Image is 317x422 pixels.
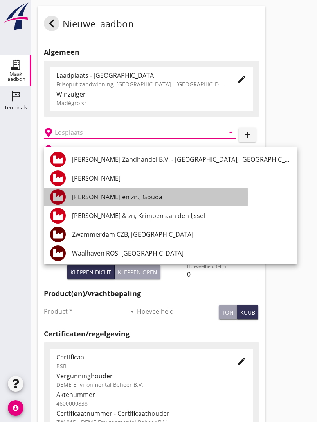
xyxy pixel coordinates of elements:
[187,268,259,281] input: Hoeveelheid 0-lijn
[56,80,225,88] div: Frisoput zandwinning, [GEOGRAPHIC_DATA] - [GEOGRAPHIC_DATA].
[137,305,219,318] input: Hoeveelheid
[56,99,247,107] div: Madégro sr
[56,71,225,80] div: Laadplaats - [GEOGRAPHIC_DATA]
[243,130,252,139] i: add
[44,305,126,318] input: Product *
[56,371,247,381] div: Vergunninghouder
[72,249,291,258] div: Waalhaven ROS, [GEOGRAPHIC_DATA]
[56,409,247,418] div: Certificaatnummer - Certificaathouder
[56,89,247,99] div: Winzuiger
[240,308,255,316] div: kuub
[237,305,258,319] button: kuub
[115,265,160,279] button: Kleppen open
[44,288,259,299] h2: Product(en)/vrachtbepaling
[72,155,291,164] div: [PERSON_NAME] Zandhandel B.V. - [GEOGRAPHIC_DATA], [GEOGRAPHIC_DATA]
[128,307,137,316] i: arrow_drop_down
[56,390,247,399] div: Aktenummer
[226,128,236,137] i: arrow_drop_down
[2,2,30,31] img: logo-small.a267ee39.svg
[72,173,291,183] div: [PERSON_NAME]
[56,399,247,408] div: 4600000838
[219,305,237,319] button: ton
[67,265,115,279] button: Kleppen dicht
[56,381,247,389] div: DEME Environmental Beheer B.V.
[237,75,247,84] i: edit
[56,352,225,362] div: Certificaat
[72,192,291,202] div: [PERSON_NAME] en zn., Gouda
[55,126,214,139] input: Losplaats
[4,105,27,110] div: Terminals
[70,268,111,276] div: Kleppen dicht
[237,356,247,366] i: edit
[72,230,291,239] div: Zwammerdam CZB, [GEOGRAPHIC_DATA]
[8,400,23,416] i: account_circle
[118,268,157,276] div: Kleppen open
[222,308,234,316] div: ton
[44,47,259,57] h2: Algemeen
[56,145,96,152] h2: Beladen vaartuig
[56,362,225,370] div: BSB
[44,329,259,339] h2: Certificaten/regelgeving
[44,16,134,34] div: Nieuwe laadbon
[72,211,291,220] div: [PERSON_NAME] & zn, Krimpen aan den IJssel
